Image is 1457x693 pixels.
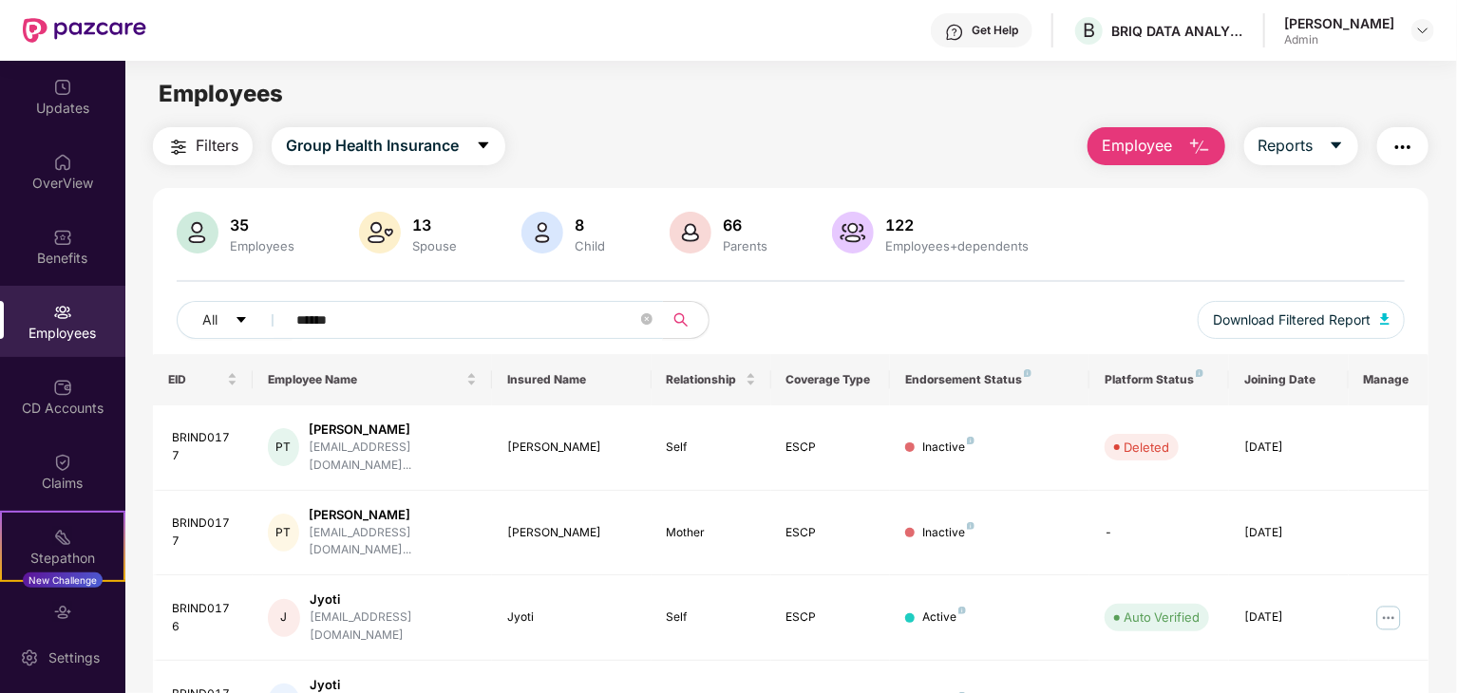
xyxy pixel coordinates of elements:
[268,599,300,637] div: J
[226,215,298,234] div: 35
[945,23,964,42] img: svg+xml;base64,PHN2ZyBpZD0iSGVscC0zMngzMiIgeG1sbnM9Imh0dHA6Ly93d3cudzMub3JnLzIwMDAvc3ZnIiB3aWR0aD...
[310,590,477,609] div: Jyoti
[1188,136,1211,159] img: svg+xml;base64,PHN2ZyB4bWxucz0iaHR0cDovL3d3dy53My5vcmcvMjAwMC9zdmciIHhtbG5zOnhsaW5rPSJodHRwOi8vd3...
[1329,138,1344,155] span: caret-down
[641,311,653,329] span: close-circle
[53,228,72,247] img: svg+xml;base64,PHN2ZyBpZD0iQmVuZWZpdHMiIHhtbG5zPSJodHRwOi8vd3d3LnczLm9yZy8yMDAwL3N2ZyIgd2lkdGg9Ij...
[1105,372,1214,387] div: Platform Status
[1258,134,1314,158] span: Reports
[53,378,72,397] img: svg+xml;base64,PHN2ZyBpZD0iQ0RfQWNjb3VudHMiIGRhdGEtbmFtZT0iQ0QgQWNjb3VudHMiIHhtbG5zPSJodHRwOi8vd3...
[168,372,223,387] span: EID
[719,215,771,234] div: 66
[507,524,636,542] div: [PERSON_NAME]
[1244,524,1334,542] div: [DATE]
[272,127,505,165] button: Group Health Insurancecaret-down
[153,354,253,405] th: EID
[832,212,874,253] img: svg+xml;base64,PHN2ZyB4bWxucz0iaHR0cDovL3d3dy53My5vcmcvMjAwMC9zdmciIHhtbG5zOnhsaW5rPSJodHRwOi8vd3...
[492,354,652,405] th: Insured Name
[507,439,636,457] div: [PERSON_NAME]
[1244,439,1334,457] div: [DATE]
[667,524,756,542] div: Mother
[309,439,477,475] div: [EMAIL_ADDRESS][DOMAIN_NAME]...
[268,514,299,552] div: PT
[1024,369,1031,377] img: svg+xml;base64,PHN2ZyB4bWxucz0iaHR0cDovL3d3dy53My5vcmcvMjAwMC9zdmciIHdpZHRoPSI4IiBoZWlnaHQ9IjgiIH...
[922,524,974,542] div: Inactive
[967,522,974,530] img: svg+xml;base64,PHN2ZyB4bWxucz0iaHR0cDovL3d3dy53My5vcmcvMjAwMC9zdmciIHdpZHRoPSI4IiBoZWlnaHQ9IjgiIH...
[43,648,105,667] div: Settings
[159,80,283,107] span: Employees
[23,572,103,588] div: New Challenge
[922,439,974,457] div: Inactive
[641,313,653,325] span: close-circle
[670,212,711,253] img: svg+xml;base64,PHN2ZyB4bWxucz0iaHR0cDovL3d3dy53My5vcmcvMjAwMC9zdmciIHhtbG5zOnhsaW5rPSJodHRwOi8vd3...
[408,215,461,234] div: 13
[571,215,609,234] div: 8
[662,301,710,339] button: search
[1083,19,1095,42] span: B
[922,609,966,627] div: Active
[667,372,742,387] span: Relationship
[20,648,39,667] img: svg+xml;base64,PHN2ZyBpZD0iU2V0dGluZy0yMHgyMCIgeG1sbnM9Imh0dHA6Ly93d3cudzMub3JnLzIwMDAvc3ZnIiB3aW...
[1111,22,1244,40] div: BRIQ DATA ANALYTICS INDIA PRIVATE LIMITED
[310,609,477,645] div: [EMAIL_ADDRESS][DOMAIN_NAME]
[507,609,636,627] div: Jyoti
[172,429,237,465] div: BRIND0177
[196,134,238,158] span: Filters
[521,212,563,253] img: svg+xml;base64,PHN2ZyB4bWxucz0iaHR0cDovL3d3dy53My5vcmcvMjAwMC9zdmciIHhtbG5zOnhsaW5rPSJodHRwOi8vd3...
[172,515,237,551] div: BRIND0177
[177,301,293,339] button: Allcaret-down
[1391,136,1414,159] img: svg+xml;base64,PHN2ZyB4bWxucz0iaHR0cDovL3d3dy53My5vcmcvMjAwMC9zdmciIHdpZHRoPSIyNCIgaGVpZ2h0PSIyNC...
[1284,32,1394,47] div: Admin
[1089,491,1229,576] td: -
[786,524,876,542] div: ESCP
[1229,354,1349,405] th: Joining Date
[1124,608,1200,627] div: Auto Verified
[2,549,123,568] div: Stepathon
[667,609,756,627] div: Self
[1349,354,1429,405] th: Manage
[153,127,253,165] button: Filters
[23,18,146,43] img: New Pazcare Logo
[172,600,237,636] div: BRIND0176
[652,354,771,405] th: Relationship
[786,439,876,457] div: ESCP
[771,354,891,405] th: Coverage Type
[667,439,756,457] div: Self
[967,437,974,444] img: svg+xml;base64,PHN2ZyB4bWxucz0iaHR0cDovL3d3dy53My5vcmcvMjAwMC9zdmciIHdpZHRoPSI4IiBoZWlnaHQ9IjgiIH...
[786,609,876,627] div: ESCP
[226,238,298,253] div: Employees
[202,309,218,330] span: All
[571,238,609,253] div: Child
[1102,134,1173,158] span: Employee
[1196,369,1203,377] img: svg+xml;base64,PHN2ZyB4bWxucz0iaHR0cDovL3d3dy53My5vcmcvMjAwMC9zdmciIHdpZHRoPSI4IiBoZWlnaHQ9IjgiIH...
[972,23,1018,38] div: Get Help
[881,215,1032,234] div: 122
[1380,313,1390,325] img: svg+xml;base64,PHN2ZyB4bWxucz0iaHR0cDovL3d3dy53My5vcmcvMjAwMC9zdmciIHhtbG5zOnhsaW5rPSJodHRwOi8vd3...
[268,428,299,466] div: PT
[53,603,72,622] img: svg+xml;base64,PHN2ZyBpZD0iRW5kb3JzZW1lbnRzIiB4bWxucz0iaHR0cDovL3d3dy53My5vcmcvMjAwMC9zdmciIHdpZH...
[476,138,491,155] span: caret-down
[309,524,477,560] div: [EMAIL_ADDRESS][DOMAIN_NAME]...
[53,303,72,322] img: svg+xml;base64,PHN2ZyBpZD0iRW1wbG95ZWVzIiB4bWxucz0iaHR0cDovL3d3dy53My5vcmcvMjAwMC9zdmciIHdpZHRoPS...
[1284,14,1394,32] div: [PERSON_NAME]
[167,136,190,159] img: svg+xml;base64,PHN2ZyB4bWxucz0iaHR0cDovL3d3dy53My5vcmcvMjAwMC9zdmciIHdpZHRoPSIyNCIgaGVpZ2h0PSIyNC...
[1373,603,1404,633] img: manageButton
[253,354,492,405] th: Employee Name
[286,134,459,158] span: Group Health Insurance
[958,607,966,614] img: svg+xml;base64,PHN2ZyB4bWxucz0iaHR0cDovL3d3dy53My5vcmcvMjAwMC9zdmciIHdpZHRoPSI4IiBoZWlnaHQ9IjgiIH...
[309,506,477,524] div: [PERSON_NAME]
[177,212,218,253] img: svg+xml;base64,PHN2ZyB4bWxucz0iaHR0cDovL3d3dy53My5vcmcvMjAwMC9zdmciIHhtbG5zOnhsaW5rPSJodHRwOi8vd3...
[1198,301,1405,339] button: Download Filtered Report
[359,212,401,253] img: svg+xml;base64,PHN2ZyB4bWxucz0iaHR0cDovL3d3dy53My5vcmcvMjAwMC9zdmciIHhtbG5zOnhsaW5rPSJodHRwOi8vd3...
[408,238,461,253] div: Spouse
[662,312,699,328] span: search
[1124,438,1169,457] div: Deleted
[53,453,72,472] img: svg+xml;base64,PHN2ZyBpZD0iQ2xhaW0iIHhtbG5zPSJodHRwOi8vd3d3LnczLm9yZy8yMDAwL3N2ZyIgd2lkdGg9IjIwIi...
[905,372,1074,387] div: Endorsement Status
[309,421,477,439] div: [PERSON_NAME]
[719,238,771,253] div: Parents
[1213,309,1371,330] span: Download Filtered Report
[1415,23,1430,38] img: svg+xml;base64,PHN2ZyBpZD0iRHJvcGRvd24tMzJ4MzIiIHhtbG5zPSJodHRwOi8vd3d3LnczLm9yZy8yMDAwL3N2ZyIgd2...
[53,153,72,172] img: svg+xml;base64,PHN2ZyBpZD0iSG9tZSIgeG1sbnM9Imh0dHA6Ly93d3cudzMub3JnLzIwMDAvc3ZnIiB3aWR0aD0iMjAiIG...
[1088,127,1225,165] button: Employee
